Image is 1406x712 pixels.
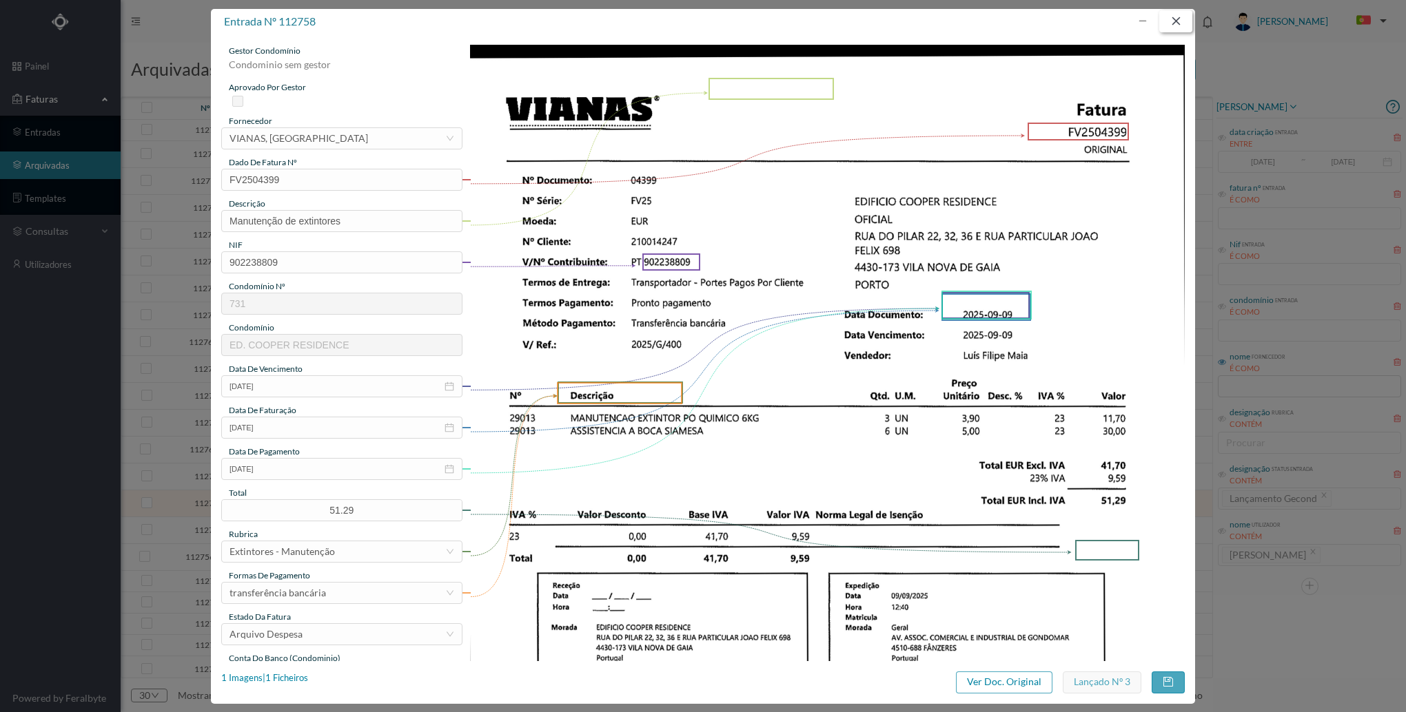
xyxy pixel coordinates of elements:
span: Formas de Pagamento [229,570,310,580]
div: VIANAS, SA [230,128,368,149]
span: estado da fatura [229,611,291,622]
span: rubrica [229,529,258,539]
button: Lançado nº 3 [1063,671,1141,693]
span: fornecedor [229,116,272,126]
div: Extintores - Manutenção [230,541,335,562]
i: icon: calendar [445,464,454,474]
i: icon: down [446,134,454,143]
i: icon: down [446,547,454,556]
div: Arquivo Despesa [230,624,303,645]
div: 1 Imagens | 1 Ficheiros [221,671,308,685]
span: dado de fatura nº [229,157,297,167]
span: NIF [229,240,243,250]
span: data de vencimento [229,364,303,374]
span: descrição [229,198,265,209]
div: transferência bancária [230,583,326,603]
span: condomínio nº [229,281,285,291]
div: Condominio sem gestor [221,57,462,81]
i: icon: calendar [445,381,454,391]
span: entrada nº 112758 [224,14,316,28]
span: data de pagamento [229,446,300,457]
span: gestor condomínio [229,45,300,56]
i: icon: down [446,589,454,597]
button: Ver Doc. Original [956,671,1052,693]
i: icon: down [446,630,454,638]
i: icon: calendar [445,423,454,432]
button: PT [1345,10,1392,32]
span: total [229,488,247,498]
span: data de faturação [229,405,296,415]
span: conta do banco (condominio) [229,653,340,663]
span: aprovado por gestor [229,82,306,92]
span: condomínio [229,322,274,333]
